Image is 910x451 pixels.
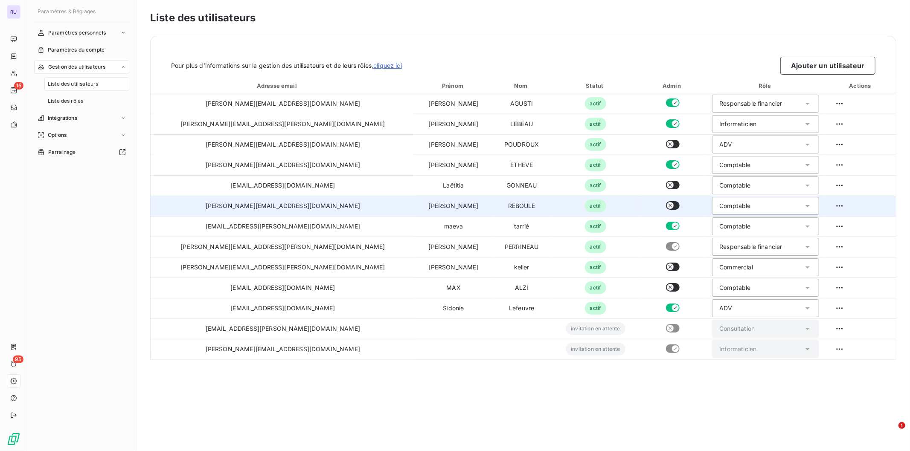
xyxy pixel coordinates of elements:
span: Paramètres personnels [48,29,106,37]
div: ADV [719,304,732,312]
th: Toggle SortBy [151,78,415,93]
div: Comptable [719,181,750,190]
td: [PERSON_NAME] [415,134,492,155]
span: 1 [898,422,905,429]
td: Laëtitia [415,175,492,196]
span: Liste des rôles [48,97,83,105]
td: LEBEAU [492,114,551,134]
div: Informaticien [719,345,756,353]
td: [EMAIL_ADDRESS][PERSON_NAME][DOMAIN_NAME] [151,216,415,237]
span: invitation en attente [566,322,625,335]
button: Ajouter un utilisateur [780,57,875,75]
img: Logo LeanPay [7,432,20,446]
td: Lefeuvre [492,298,551,318]
a: Parrainage [34,145,129,159]
div: Adresse email [152,81,413,90]
div: Comptable [719,283,750,292]
div: Comptable [719,161,750,169]
div: Nom [494,81,549,90]
span: actif [585,302,607,315]
span: Paramètres du compte [48,46,105,54]
div: Actions [828,81,894,90]
span: actif [585,240,607,253]
span: invitation en attente [566,343,625,356]
span: actif [585,118,607,130]
span: Gestion des utilisateurs [48,63,106,71]
span: actif [585,281,607,294]
span: 15 [14,82,23,90]
span: actif [585,138,607,151]
td: PERRINEAU [492,237,551,257]
span: Options [48,131,67,139]
div: Consultation [719,324,755,333]
th: Toggle SortBy [551,78,640,93]
span: actif [585,179,607,192]
td: [PERSON_NAME][EMAIL_ADDRESS][DOMAIN_NAME] [151,93,415,114]
a: cliquez ici [373,62,402,69]
div: Prénom [417,81,491,90]
span: actif [585,97,607,110]
td: Sidonie [415,298,492,318]
td: [PERSON_NAME] [415,237,492,257]
span: 95 [13,356,23,363]
td: [EMAIL_ADDRESS][DOMAIN_NAME] [151,278,415,298]
td: [EMAIL_ADDRESS][DOMAIN_NAME] [151,175,415,196]
th: Toggle SortBy [492,78,551,93]
td: tarrié [492,216,551,237]
td: [PERSON_NAME][EMAIL_ADDRESS][DOMAIN_NAME] [151,339,415,359]
td: [PERSON_NAME][EMAIL_ADDRESS][DOMAIN_NAME] [151,155,415,175]
td: [PERSON_NAME][EMAIL_ADDRESS][PERSON_NAME][DOMAIN_NAME] [151,114,415,134]
a: Liste des utilisateurs [44,77,129,91]
span: actif [585,199,607,212]
td: [EMAIL_ADDRESS][DOMAIN_NAME] [151,298,415,318]
div: RU [7,5,20,19]
td: [PERSON_NAME][EMAIL_ADDRESS][PERSON_NAME][DOMAIN_NAME] [151,237,415,257]
td: POUDROUX [492,134,551,155]
div: Commercial [719,263,753,272]
div: ADV [719,140,732,149]
td: maeva [415,216,492,237]
span: actif [585,159,607,171]
th: Toggle SortBy [415,78,492,93]
span: Liste des utilisateurs [48,80,98,88]
a: Liste des rôles [44,94,129,108]
td: REBOULE [492,196,551,216]
td: [PERSON_NAME] [415,93,492,114]
td: [PERSON_NAME] [415,257,492,278]
span: Pour plus d’informations sur la gestion des utilisateurs et de leurs rôles, [171,61,402,70]
td: [PERSON_NAME] [415,196,492,216]
td: [PERSON_NAME] [415,155,492,175]
div: Statut [553,81,638,90]
span: actif [585,261,607,274]
td: GONNEAU [492,175,551,196]
td: [PERSON_NAME] [415,114,492,134]
span: Paramètres & Réglages [38,8,96,14]
div: Responsable financier [719,99,782,108]
td: [PERSON_NAME][EMAIL_ADDRESS][DOMAIN_NAME] [151,196,415,216]
td: ETHEVE [492,155,551,175]
span: Parrainage [48,148,76,156]
div: Comptable [719,202,750,210]
span: actif [585,220,607,233]
iframe: Intercom live chat [881,422,901,442]
td: AGUSTI [492,93,551,114]
td: [PERSON_NAME][EMAIL_ADDRESS][DOMAIN_NAME] [151,134,415,155]
td: [EMAIL_ADDRESS][PERSON_NAME][DOMAIN_NAME] [151,318,415,339]
div: Comptable [719,222,750,231]
div: Informaticien [719,120,756,128]
span: Intégrations [48,114,77,122]
td: ALZI [492,278,551,298]
div: Rôle [707,81,824,90]
h3: Liste des utilisateurs [150,10,896,26]
td: MAX [415,278,492,298]
div: Admin [642,81,704,90]
td: [PERSON_NAME][EMAIL_ADDRESS][PERSON_NAME][DOMAIN_NAME] [151,257,415,278]
td: keller [492,257,551,278]
div: Responsable financier [719,243,782,251]
a: Paramètres du compte [34,43,129,57]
